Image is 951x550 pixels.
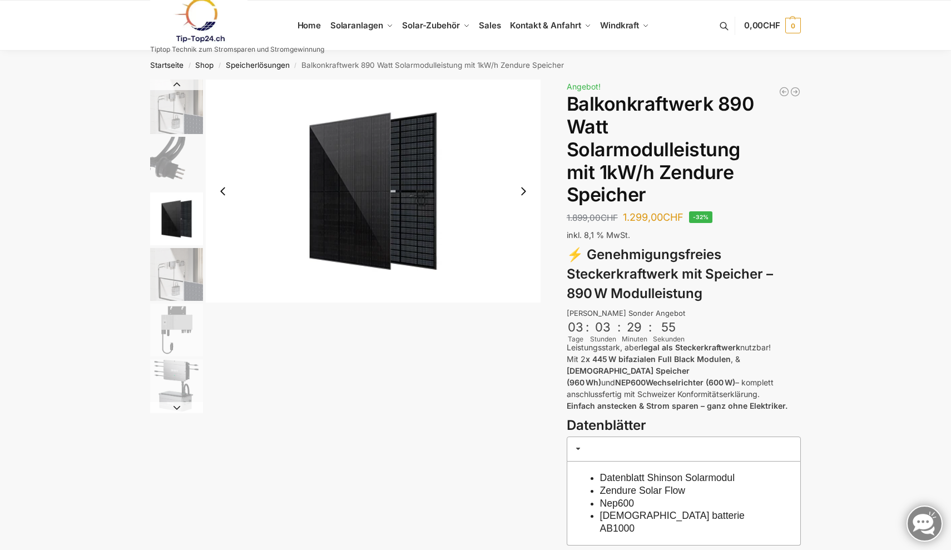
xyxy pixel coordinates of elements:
h3: ⚡ Genehmigungsfreies Steckerkraftwerk mit Speicher – 890 W Modulleistung [567,245,801,303]
strong: legal als Steckerkraftwerk [641,343,740,352]
a: Solaranlagen [325,1,397,51]
span: Kontakt & Anfahrt [510,20,581,31]
nav: Breadcrumb [131,51,821,80]
img: Zendure-solar-flow-Batteriespeicher für Balkonkraftwerke [150,80,203,134]
img: Maysun [206,80,541,303]
span: / [184,61,195,70]
a: Nep600 [600,498,635,509]
span: CHF [763,20,780,31]
button: Next slide [150,402,203,413]
strong: Einfach anstecken & Strom sparen – ganz ohne Elektriker. [567,401,787,410]
a: Balkonkraftwerk 890 Watt Solarmodulleistung mit 2kW/h Zendure Speicher [779,86,790,97]
span: -32% [689,211,713,223]
p: Leistungsstark, aber nutzbar! Mit 2 , & und – komplett anschlussfertig mit Schweizer Konformitäts... [567,341,801,412]
a: Startseite [150,61,184,70]
strong: NEP600Wechselrichter (600 W) [615,378,735,387]
div: : [586,320,589,341]
span: Angebot! [567,82,601,91]
span: Sales [479,20,501,31]
img: Maysun [150,192,203,245]
span: / [290,61,301,70]
div: Minuten [622,334,647,344]
a: Steckerkraftwerk mit 4 KW Speicher und 8 Solarmodulen mit 3600 Watt [790,86,801,97]
a: Sales [474,1,506,51]
span: Solaranlagen [330,20,383,31]
strong: x 445 W bifazialen Full Black Modulen [586,354,731,364]
a: Kontakt & Anfahrt [506,1,596,51]
div: Sekunden [653,334,685,344]
h3: Datenblätter [567,416,801,435]
button: Next slide [512,180,535,203]
a: Zendure Solar Flow [600,485,686,496]
p: Tiptop Technik zum Stromsparen und Stromgewinnung [150,46,324,53]
li: 3 / 6 [147,191,203,246]
button: Previous slide [150,79,203,90]
h1: Balkonkraftwerk 890 Watt Solarmodulleistung mit 1kW/h Zendure Speicher [567,93,801,206]
div: 29 [623,320,646,334]
strong: [DEMOGRAPHIC_DATA] Speicher (960 Wh) [567,366,690,387]
span: Windkraft [600,20,639,31]
li: 4 / 6 [147,246,203,302]
a: Speicherlösungen [226,61,290,70]
a: Solar-Zubehör [398,1,474,51]
bdi: 1.899,00 [567,212,618,223]
img: Zendure-Solaflow [150,359,203,412]
span: / [214,61,225,70]
a: Shop [195,61,214,70]
a: Datenblatt Shinson Solarmodul [600,472,735,483]
div: : [617,320,621,341]
img: Anschlusskabel-3meter_schweizer-stecker [150,137,203,190]
a: [DEMOGRAPHIC_DATA] batterie AB1000 [600,510,745,534]
div: 55 [654,320,683,334]
span: 0 [785,18,801,33]
span: Solar-Zubehör [402,20,460,31]
div: Tage [567,334,585,344]
div: 03 [591,320,615,334]
span: CHF [601,212,618,223]
span: CHF [663,211,683,223]
img: Zendure-solar-flow-Batteriespeicher für Balkonkraftwerke [150,248,203,301]
div: [PERSON_NAME] Sonder Angebot [567,308,801,319]
a: Windkraft [596,1,654,51]
li: 5 / 6 [147,302,203,358]
a: 0,00CHF 0 [744,9,801,42]
bdi: 1.299,00 [623,211,683,223]
span: inkl. 8,1 % MwSt. [567,230,630,240]
img: nep-microwechselrichter-600w [150,304,203,356]
div: : [648,320,652,341]
li: 3 / 6 [206,80,541,303]
button: Previous slide [211,180,235,203]
li: 6 / 6 [147,358,203,413]
span: 0,00 [744,20,780,31]
div: 03 [568,320,583,334]
div: Stunden [590,334,616,344]
li: 2 / 6 [147,135,203,191]
li: 1 / 6 [147,80,203,135]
